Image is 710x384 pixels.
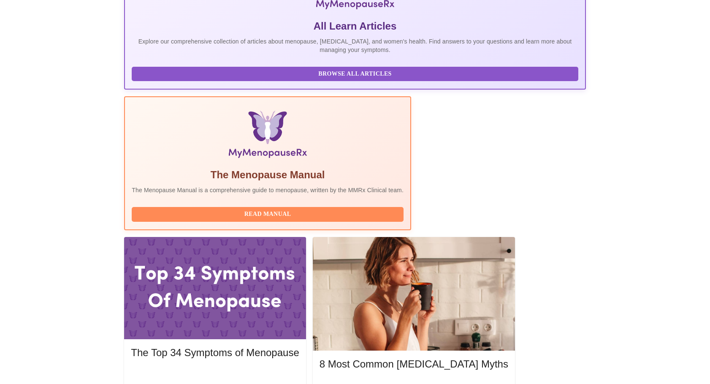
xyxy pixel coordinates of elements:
p: The Menopause Manual is a comprehensive guide to menopause, written by the MMRx Clinical team. [132,186,404,194]
button: Browse All Articles [132,67,578,82]
h5: The Menopause Manual [132,168,404,182]
span: Read More [139,369,290,380]
button: Read More [131,367,299,382]
h5: All Learn Articles [132,19,578,33]
a: Read More [131,370,301,377]
h5: The Top 34 Symptoms of Menopause [131,346,299,359]
span: Browse All Articles [140,69,569,79]
button: Read Manual [132,207,404,222]
p: Explore our comprehensive collection of articles about menopause, [MEDICAL_DATA], and women's hea... [132,37,578,54]
h5: 8 Most Common [MEDICAL_DATA] Myths [320,357,508,371]
span: Read Manual [140,209,395,220]
a: Read Manual [132,210,406,217]
img: Menopause Manual [175,111,360,161]
a: Browse All Articles [132,70,580,77]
